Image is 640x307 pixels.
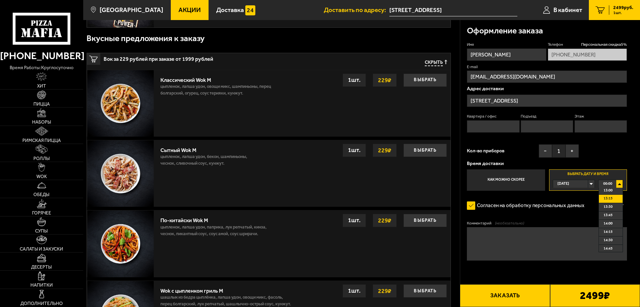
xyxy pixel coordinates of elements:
label: E-mail [467,64,627,70]
input: +7 ( [548,48,627,61]
input: Имя [467,48,546,61]
div: 1 шт. [343,284,366,298]
img: 15daf4d41897b9f0e9f617042186c801.svg [245,5,255,15]
p: цыпленок, лапша удон, бекон, шампиньоны, чеснок, сливочный соус, кунжут. [160,153,260,170]
span: [DATE] [557,180,569,188]
div: Wok с цыпленком гриль M [160,284,295,294]
button: Выбрать [403,284,447,298]
span: Римская пицца [22,138,61,143]
label: Этаж [574,114,627,119]
h3: Оформление заказа [467,27,543,35]
span: (необязательно) [495,220,524,226]
span: 13:15 [604,195,613,202]
span: 1 [552,144,565,158]
a: По-китайски Wok Mцыпленок, лапша удон, паприка, лук репчатый, кинза, чеснок, пикантный соус, соус... [87,210,451,277]
p: Время доставки [467,161,627,166]
strong: 229 ₽ [376,74,393,87]
label: Квартира / офис [467,114,519,119]
a: Классический Wok Mцыпленок, лапша удон, овощи микс, шампиньоны, перец болгарский, огурец, соус те... [87,70,451,137]
span: Доставка [216,7,244,13]
span: Россия, Санкт-Петербург, улица Трефолева, 2к10М [389,4,517,16]
span: Кол-во приборов [467,149,504,153]
button: Выбрать [403,144,447,157]
span: 2499 руб. [613,5,633,10]
span: 14:00 [604,220,613,227]
span: WOK [36,174,47,179]
label: Телефон [548,42,627,47]
strong: 229 ₽ [376,285,393,297]
span: [GEOGRAPHIC_DATA] [100,7,163,13]
span: Напитки [30,283,53,288]
p: Адрес доставки [467,86,627,91]
span: 13:45 [604,211,613,219]
span: Вок за 229 рублей при заказе от 1999 рублей [104,53,322,62]
h3: Вкусные предложения к заказу [87,34,205,43]
label: Комментарий [467,220,627,226]
button: Скрыть [425,60,447,66]
span: Супы [35,229,48,234]
input: Ваш адрес доставки [389,4,517,16]
div: 1 шт. [343,214,366,227]
span: Пицца [33,102,50,107]
strong: 229 ₽ [376,144,393,157]
span: Десерты [31,265,52,270]
span: 13:00 [604,187,613,194]
button: Заказать [460,284,550,307]
button: Выбрать [403,214,447,227]
span: Наборы [32,120,51,125]
input: @ [467,70,627,83]
label: Как можно скорее [467,169,545,191]
label: Имя [467,42,546,47]
div: 1 шт. [343,73,366,87]
div: 1 шт. [343,144,366,157]
span: 14:15 [604,228,613,236]
label: Выбрать дату и время [549,169,627,191]
span: В кабинет [553,7,582,13]
span: Хит [37,84,46,89]
strong: 229 ₽ [376,214,393,227]
span: 1 шт. [613,11,633,15]
p: цыпленок, лапша удон, паприка, лук репчатый, кинза, чеснок, пикантный соус, соус Амой, соус шрирачи. [160,224,280,241]
span: Скрыть [425,60,443,66]
span: Салаты и закуски [20,247,63,252]
div: По-китайски Wok M [160,214,280,223]
div: Сытный Wok M [160,144,260,153]
span: Роллы [33,156,50,161]
span: Дополнительно [20,301,63,306]
div: Классический Wok M [160,73,276,83]
a: Сытный Wok Mцыпленок, лапша удон, бекон, шампиньоны, чеснок, сливочный соус, кунжут.Выбрать229₽1шт. [87,140,451,207]
span: 14:30 [604,237,613,244]
button: Выбрать [403,73,447,87]
span: Акции [178,7,201,13]
b: 2499 ₽ [580,290,610,301]
label: Подъезд [521,114,573,119]
button: − [539,144,552,158]
span: 00:00 [603,180,612,188]
label: Согласен на обработку персональных данных [467,199,591,212]
span: 13:30 [604,203,613,211]
span: Персональная скидка 5 % [581,42,627,47]
span: Доставить по адресу: [324,7,389,13]
span: 14:45 [604,245,613,253]
button: + [565,144,579,158]
span: Горячее [32,211,51,215]
p: цыпленок, лапша удон, овощи микс, шампиньоны, перец болгарский, огурец, соус терияки, кунжут. [160,83,276,100]
span: Обеды [33,192,49,197]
